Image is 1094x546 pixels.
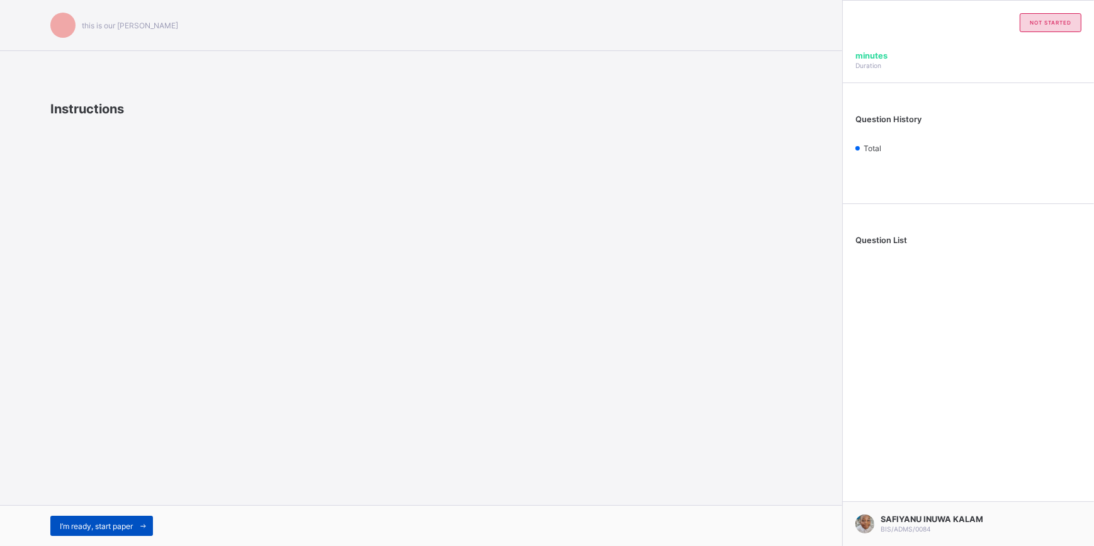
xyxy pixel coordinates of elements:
span: SAFIYANU INUWA KALAM [881,515,983,524]
span: not started [1030,20,1071,26]
span: Question List [855,236,907,245]
span: Question History [855,115,922,124]
span: I’m ready, start paper [60,521,133,531]
span: Duration [855,62,881,69]
span: Instructions [50,101,124,117]
span: minutes [855,51,888,60]
span: Total [864,144,881,153]
span: this is our [PERSON_NAME] [82,21,178,30]
span: BIS/ADMS/0084 [881,525,931,533]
